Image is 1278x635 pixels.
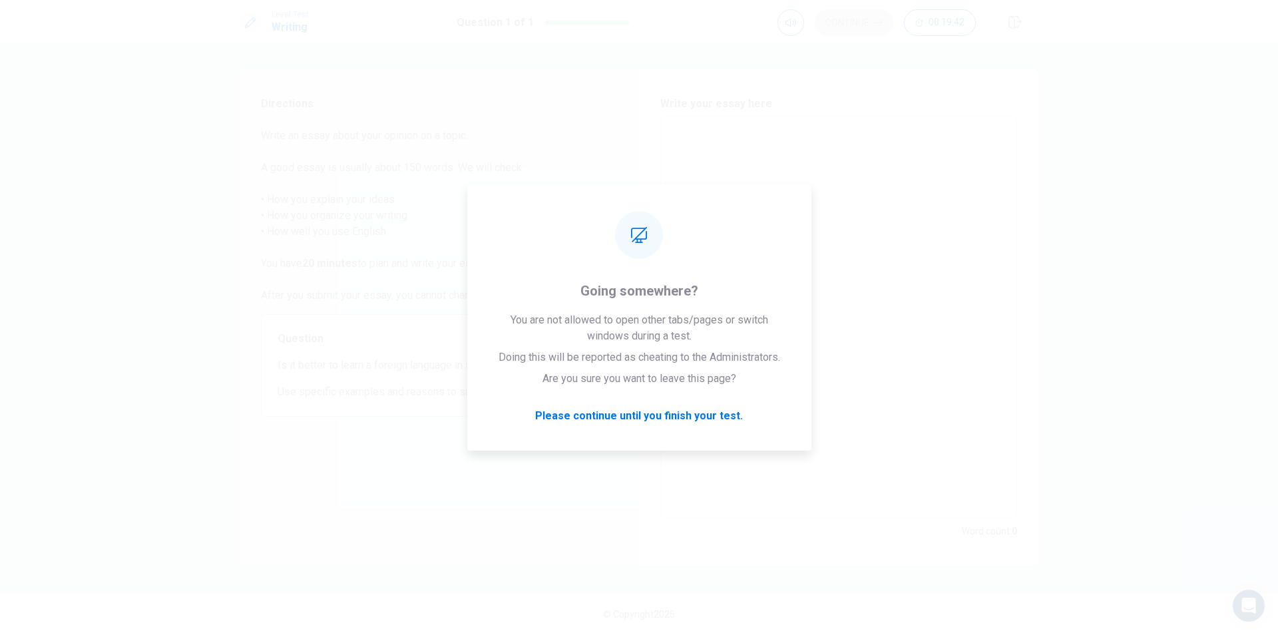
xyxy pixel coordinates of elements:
[929,17,964,28] span: 00:19:42
[278,331,567,347] span: Question
[272,10,309,19] span: Level Test
[660,96,1017,112] h6: Write your essay here
[962,523,1017,539] h6: Word count :
[261,128,584,304] span: Write an essay about your opinion on a topic. A good essay is usually about 150 words. We will ch...
[1233,590,1265,622] div: Open Intercom Messenger
[1012,526,1017,536] strong: 0
[603,609,675,620] span: © Copyright 2025
[457,15,534,31] h1: Question 1 of 1
[278,384,567,400] span: Use specific examples and reasons to support your response.
[904,9,976,36] button: 00:19:42
[278,357,567,373] span: Is it better to learn a foreign language in school or online?
[272,19,309,35] h1: Writing
[261,96,584,112] span: Directions
[302,257,357,270] strong: 20 minutes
